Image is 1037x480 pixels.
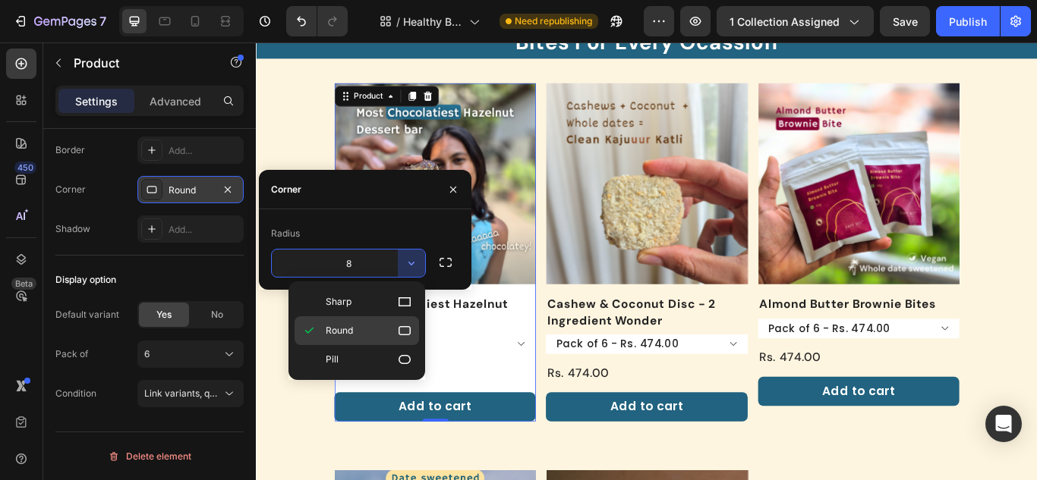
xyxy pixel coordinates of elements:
[55,444,244,469] button: Delete element
[55,273,116,287] div: Display option
[338,408,572,442] button: Add to cart
[730,14,840,30] span: 1 collection assigned
[880,6,930,36] button: Save
[108,447,191,466] div: Delete element
[91,408,326,442] button: Add to cart
[11,278,36,290] div: Beta
[272,249,425,277] input: Auto
[6,6,113,36] button: 7
[660,396,745,418] div: Add to cart
[326,295,351,309] span: Sharp
[413,414,499,436] div: Add to cart
[137,380,244,407] button: Link variants, quantity <br> between same products
[74,54,203,72] p: Product
[137,340,244,368] button: 6
[338,375,572,396] div: Rs. 474.00
[55,347,88,361] div: Pack of
[55,387,96,400] div: Condition
[396,14,400,30] span: /
[110,56,150,70] div: Product
[585,48,820,282] a: Almond Butter Brownie Bites
[326,324,353,337] span: Round
[14,162,36,174] div: 450
[403,14,463,30] span: Healthy Bites Collection page
[169,223,240,237] div: Add...
[338,48,572,282] a: Cashew & Coconut Disc - 2 Ingredient Wonder
[144,347,150,361] span: 6
[338,294,572,335] h1: Cashew & Coconut Disc - 2 Ingredient Wonder
[936,6,1000,36] button: Publish
[55,183,86,196] div: Corner
[271,183,301,196] div: Corner
[985,406,1022,442] div: Open Intercom Messenger
[55,308,119,322] div: Default variant
[585,390,820,424] button: Add to cart
[99,12,106,30] p: 7
[55,143,85,157] div: Border
[150,93,201,109] p: Advanced
[75,93,118,109] p: Settings
[515,14,592,28] span: Need republishing
[271,227,300,240] div: Radius
[55,222,90,236] div: Shadow
[211,308,223,322] span: No
[585,357,820,378] div: Rs. 474.00
[156,308,172,322] span: Yes
[256,42,1037,480] iframe: Design area
[169,144,240,158] div: Add...
[717,6,874,36] button: 1 collection assigned
[326,353,339,366] span: Pill
[893,15,918,28] span: Save
[169,184,213,197] div: Round
[286,6,348,36] div: Undo/Redo
[949,14,987,30] div: Publish
[165,414,251,436] div: Add to cart
[144,387,368,399] span: Link variants, quantity <br> between same products
[585,294,820,316] h1: Almond Butter Brownie Bites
